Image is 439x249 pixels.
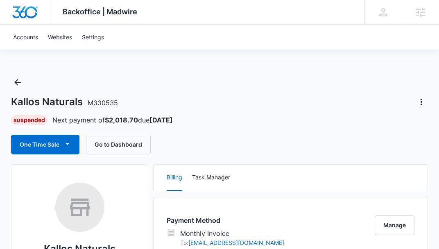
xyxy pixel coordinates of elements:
a: Websites [43,25,77,50]
p: To: [180,238,284,247]
button: Task Manager [192,165,230,191]
button: Manage [375,215,414,235]
div: Suspended [11,115,48,125]
h1: Kallos Naturals [11,96,118,108]
span: M330535 [88,99,118,107]
h3: Payment Method [167,215,284,225]
a: [EMAIL_ADDRESS][DOMAIN_NAME] [188,239,284,246]
button: Back [11,76,24,89]
strong: $2,018.70 [105,116,138,124]
p: Monthly Invoice [180,229,284,238]
a: Settings [77,25,109,50]
span: Backoffice | Madwire [63,7,137,16]
a: Accounts [8,25,43,50]
p: Next payment of due [52,115,173,125]
button: Actions [415,95,428,109]
button: Go to Dashboard [86,135,151,154]
button: Billing [167,165,182,191]
button: One Time Sale [11,135,79,154]
strong: [DATE] [149,116,173,124]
